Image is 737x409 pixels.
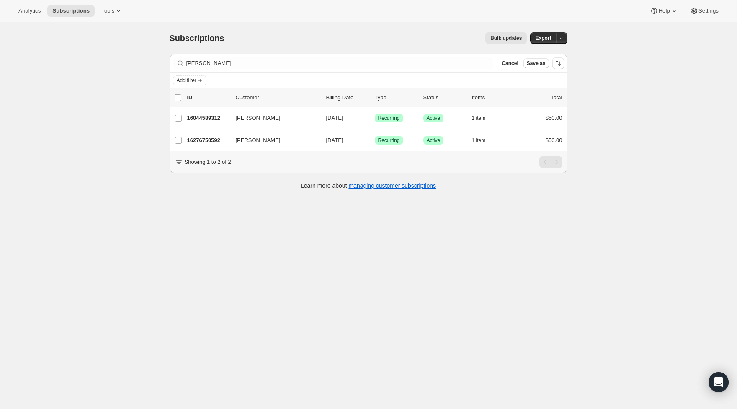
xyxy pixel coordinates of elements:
[47,5,95,17] button: Subscriptions
[177,77,196,84] span: Add filter
[472,112,495,124] button: 1 item
[472,93,514,102] div: Items
[187,135,562,146] div: 16276750592[PERSON_NAME][DATE]SuccessRecurringSuccessActive1 item$50.00
[490,35,522,41] span: Bulk updates
[427,137,441,144] span: Active
[658,8,670,14] span: Help
[472,115,486,122] span: 1 item
[546,115,562,121] span: $50.00
[378,137,400,144] span: Recurring
[236,136,281,145] span: [PERSON_NAME]
[185,158,231,166] p: Showing 1 to 2 of 2
[173,75,206,85] button: Add filter
[427,115,441,122] span: Active
[348,182,436,189] a: managing customer subscriptions
[375,93,417,102] div: Type
[472,137,486,144] span: 1 item
[52,8,90,14] span: Subscriptions
[96,5,128,17] button: Tools
[523,58,549,68] button: Save as
[187,136,229,145] p: 16276750592
[187,93,229,102] p: ID
[326,93,368,102] p: Billing Date
[530,32,556,44] button: Export
[527,60,546,67] span: Save as
[551,93,562,102] p: Total
[170,34,224,43] span: Subscriptions
[539,156,562,168] nav: Pagination
[472,135,495,146] button: 1 item
[685,5,724,17] button: Settings
[186,57,494,69] input: Filter subscribers
[187,93,562,102] div: IDCustomerBilling DateTypeStatusItemsTotal
[535,35,551,41] span: Export
[698,8,719,14] span: Settings
[18,8,41,14] span: Analytics
[552,57,564,69] button: Sort the results
[236,93,320,102] p: Customer
[231,134,314,147] button: [PERSON_NAME]
[301,181,436,190] p: Learn more about
[187,114,229,122] p: 16044589312
[498,58,521,68] button: Cancel
[378,115,400,122] span: Recurring
[13,5,46,17] button: Analytics
[236,114,281,122] span: [PERSON_NAME]
[645,5,683,17] button: Help
[187,112,562,124] div: 16044589312[PERSON_NAME][DATE]SuccessRecurringSuccessActive1 item$50.00
[709,372,729,392] div: Open Intercom Messenger
[546,137,562,143] span: $50.00
[231,111,314,125] button: [PERSON_NAME]
[326,115,343,121] span: [DATE]
[485,32,527,44] button: Bulk updates
[326,137,343,143] span: [DATE]
[423,93,465,102] p: Status
[101,8,114,14] span: Tools
[502,60,518,67] span: Cancel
